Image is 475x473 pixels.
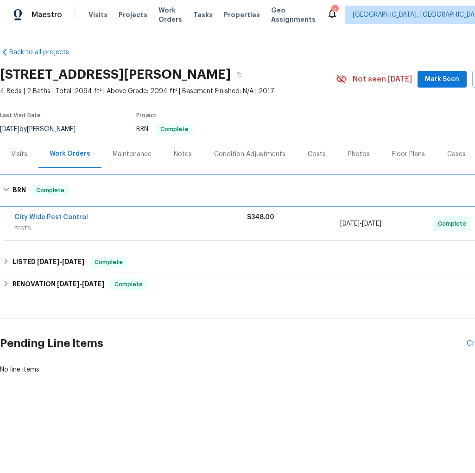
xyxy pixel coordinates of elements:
div: 2 [331,6,338,15]
div: Photos [348,150,370,159]
h6: RENOVATION [13,279,104,290]
div: Cases [447,150,466,159]
button: Copy Address [231,66,247,83]
a: City Wide Pest Control [14,214,88,221]
span: Complete [111,280,146,289]
div: Costs [308,150,326,159]
div: Maintenance [113,150,152,159]
h6: LISTED [13,257,84,268]
span: PESTS [14,224,247,233]
span: Projects [119,10,147,19]
span: $348.00 [247,214,274,221]
div: Floor Plans [392,150,425,159]
span: Maestro [32,10,62,19]
span: Not seen [DATE] [353,75,412,84]
div: Condition Adjustments [214,150,285,159]
div: Work Orders [50,149,90,158]
span: Visits [89,10,108,19]
span: BRN [136,126,193,132]
span: [DATE] [37,259,59,265]
span: [DATE] [62,259,84,265]
span: Complete [157,126,192,132]
div: Notes [174,150,192,159]
button: Mark Seen [418,71,467,88]
span: - [57,281,104,287]
span: [DATE] [82,281,104,287]
span: Properties [224,10,260,19]
span: Tasks [193,12,213,18]
span: Complete [91,258,127,267]
span: Work Orders [158,6,182,24]
span: [DATE] [340,221,360,227]
span: [DATE] [362,221,381,227]
span: Mark Seen [425,74,459,85]
span: Complete [438,219,470,228]
div: Visits [11,150,27,159]
h6: BRN [13,185,26,196]
span: [DATE] [57,281,79,287]
span: - [340,219,381,228]
span: Geo Assignments [271,6,316,24]
span: Complete [32,186,68,195]
span: - [37,259,84,265]
span: Project [136,113,157,118]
